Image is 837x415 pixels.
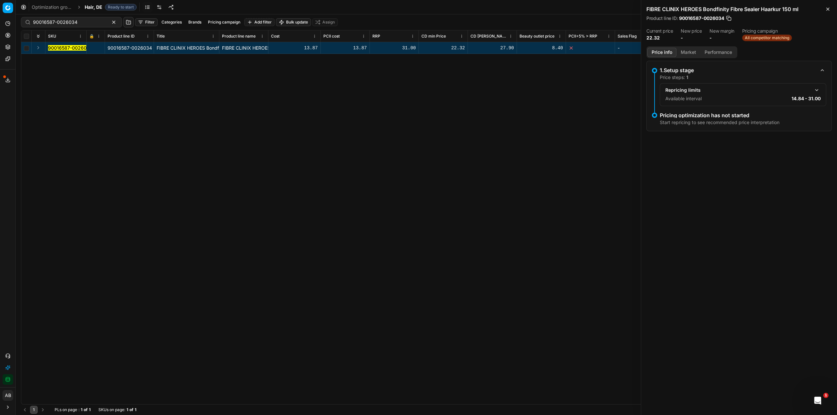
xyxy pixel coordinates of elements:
[157,45,288,51] span: FIBRE CLINIX HEROES Bondfinity Fibre Sealer Haarkur 150 ml
[660,74,688,81] p: Price steps:
[55,407,91,412] div: :
[792,95,821,102] p: 14.84 - 31.00
[127,407,128,412] strong: 1
[665,87,810,93] div: Repricing limits
[21,406,29,414] button: Go to previous page
[470,45,514,51] div: 27.90
[32,4,137,10] nav: breadcrumb
[32,4,74,10] a: Optimization groups
[421,34,446,39] span: CD min Price
[3,390,13,401] button: AB
[39,406,47,414] button: Go to next page
[520,45,563,51] div: 8.40
[681,29,702,33] dt: New price
[700,48,736,57] button: Performance
[84,407,88,412] strong: of
[3,391,13,400] span: AB
[186,18,204,26] button: Brands
[421,45,465,51] div: 22.32
[646,35,673,41] dd: 22.32
[742,35,792,41] span: All competitor matching
[81,407,82,412] strong: 1
[276,18,311,26] button: Bulk update
[55,407,77,412] span: PLs on page
[823,393,828,398] span: 1
[709,29,734,33] dt: New margin
[34,32,42,40] button: Expand all
[372,34,380,39] span: RRP
[520,34,555,39] span: Beauty outlet price
[676,48,700,57] button: Market
[646,29,673,33] dt: Current price
[205,18,243,26] button: Pricing campaign
[30,406,38,414] button: 1
[810,393,826,408] iframe: Intercom live chat
[646,5,832,13] h2: FIBRE CLINIX HEROES Bondfinity Fibre Sealer Haarkur 150 ml
[129,407,133,412] strong: of
[89,407,91,412] strong: 1
[271,34,280,39] span: Cost
[222,34,256,39] span: Product line name
[157,34,165,39] span: Title
[681,35,702,41] dd: -
[48,34,56,39] span: SKU
[709,35,734,41] dd: -
[135,407,136,412] strong: 1
[85,4,102,10] span: Hair, DE
[660,113,779,118] p: Pricing optimization has not started
[33,19,105,25] input: Search by SKU or title
[660,66,816,74] div: 1.Setup stage
[686,74,688,80] strong: 1
[665,95,702,102] p: Available interval
[679,15,724,22] span: 90016587-0026034
[618,34,637,39] span: Sales Flag
[105,4,137,10] span: Ready to start
[312,18,338,26] button: Assign
[48,45,93,51] button: 90016587-0026034
[135,18,158,26] button: Filter
[660,119,779,126] p: Start repricing to see recommended price interpretation
[108,45,151,51] div: 90016587-0026034
[244,18,275,26] button: Add filter
[108,34,135,39] span: Product line ID
[222,45,265,51] div: FIBRE CLINIX HEROES Bondfinity Fibre Sealer Haarkur 150 ml
[271,45,318,51] div: 13.87
[98,407,125,412] span: SKUs on page :
[647,48,676,57] button: Price info
[85,4,137,10] span: Hair, DEReady to start
[34,44,42,52] button: Expand
[21,406,47,414] nav: pagination
[646,16,678,21] span: Product line ID :
[470,34,507,39] span: CD [PERSON_NAME]
[89,34,94,39] span: 🔒
[372,45,416,51] div: 31.00
[615,42,664,54] td: -
[323,34,340,39] span: PCII cost
[159,18,184,26] button: Categories
[569,34,597,39] span: PCII+5% > RRP
[323,45,367,51] div: 13.87
[742,29,792,33] dt: Pricing campaign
